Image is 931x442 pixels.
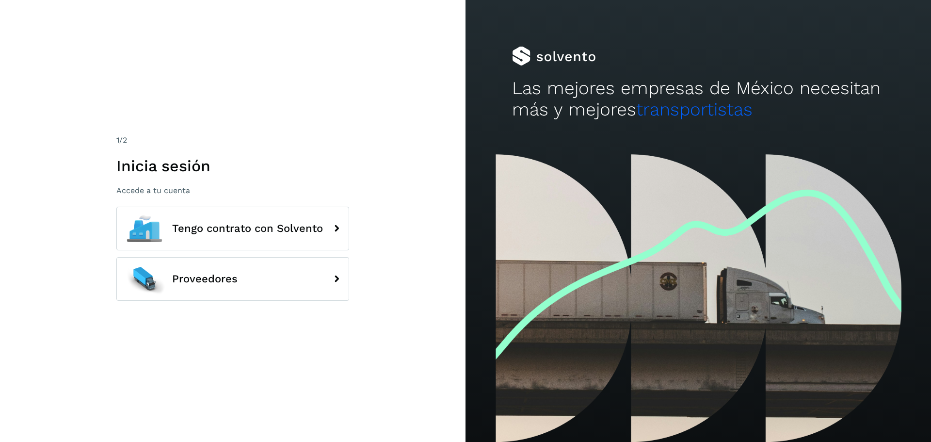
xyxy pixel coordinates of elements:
div: /2 [116,134,349,146]
button: Tengo contrato con Solvento [116,207,349,250]
h1: Inicia sesión [116,157,349,175]
span: 1 [116,135,119,145]
span: transportistas [636,99,753,120]
span: Tengo contrato con Solvento [172,223,323,234]
h2: Las mejores empresas de México necesitan más y mejores [512,78,884,121]
button: Proveedores [116,257,349,301]
span: Proveedores [172,273,238,285]
p: Accede a tu cuenta [116,186,349,195]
